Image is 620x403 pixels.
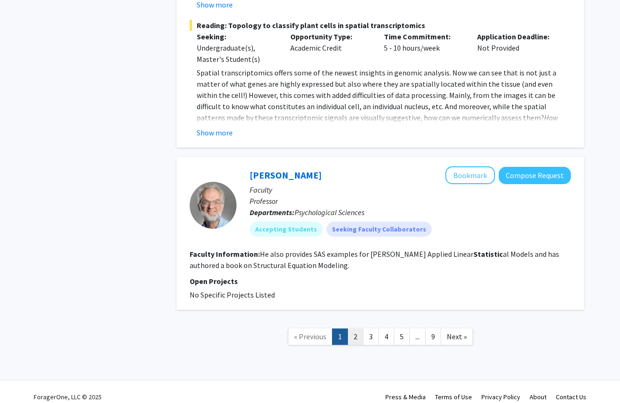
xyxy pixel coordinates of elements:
span: Psychological Sciences [295,208,364,217]
mat-chip: Seeking Faculty Collaborators [326,222,432,237]
a: Terms of Use [435,393,472,401]
div: Academic Credit [283,31,377,65]
a: About [530,393,546,401]
a: Previous Page [288,328,332,345]
p: Application Deadline: [477,31,557,42]
button: Compose Request to Phillip Wood [499,167,571,184]
a: 5 [394,328,410,345]
span: Next » [447,332,467,341]
nav: Page navigation [177,319,584,357]
span: No Specific Projects Listed [190,290,275,299]
a: [PERSON_NAME] [250,169,322,181]
p: Opportunity Type: [290,31,370,42]
div: Undergraduate(s), Master's Student(s) [197,42,276,65]
a: Privacy Policy [481,393,520,401]
a: 9 [425,328,441,345]
span: « Previous [294,332,326,341]
p: Seeking: [197,31,276,42]
p: Faculty [250,184,571,195]
span: Reading: Topology to classify plant cells in spatial transcriptomics [190,20,571,31]
button: Show more [197,127,233,138]
b: Statistic [473,249,503,259]
a: 4 [378,328,394,345]
b: Faculty Information: [190,249,260,259]
span: ... [415,332,420,341]
p: Professor [250,195,571,207]
p: Spatial transcriptomics offers some of the newest insights in genomic analysis. Now we can see th... [197,67,571,134]
a: 2 [347,328,363,345]
b: Departments: [250,208,295,217]
button: Add Phillip Wood to Bookmarks [445,166,495,184]
p: Time Commitment: [384,31,464,42]
fg-read-more: He also provides SAS examples for [PERSON_NAME] Applied Linear al Models and has authored a book ... [190,249,559,270]
mat-chip: Accepting Students [250,222,323,237]
iframe: Chat [7,361,40,396]
a: Press & Media [385,393,426,401]
div: Not Provided [470,31,564,65]
a: 1 [332,328,348,345]
div: 5 - 10 hours/week [377,31,471,65]
p: Open Projects [190,276,571,287]
a: Contact Us [556,393,586,401]
a: Next [441,328,473,345]
a: 3 [363,328,379,345]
